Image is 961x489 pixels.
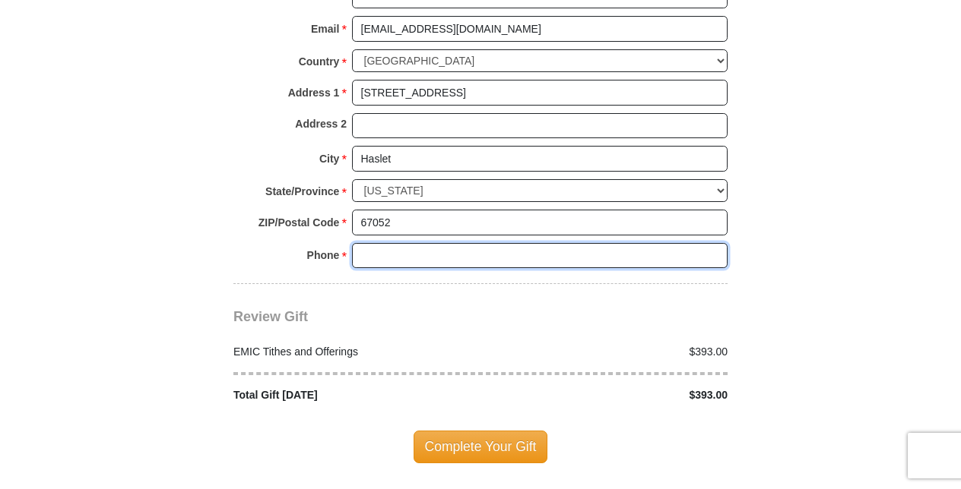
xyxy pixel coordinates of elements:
div: Total Gift [DATE] [226,387,481,403]
strong: Country [299,51,340,72]
div: $393.00 [481,387,736,403]
strong: State/Province [265,181,339,202]
strong: Phone [307,244,340,266]
span: Complete Your Gift [414,431,548,462]
strong: Address 1 [288,82,340,103]
div: $393.00 [481,344,736,360]
span: Review Gift [233,309,308,324]
strong: Address 2 [295,113,347,134]
strong: Email [311,18,339,39]
strong: City [319,148,339,169]
strong: ZIP/Postal Code [258,212,340,233]
div: EMIC Tithes and Offerings [226,344,481,360]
